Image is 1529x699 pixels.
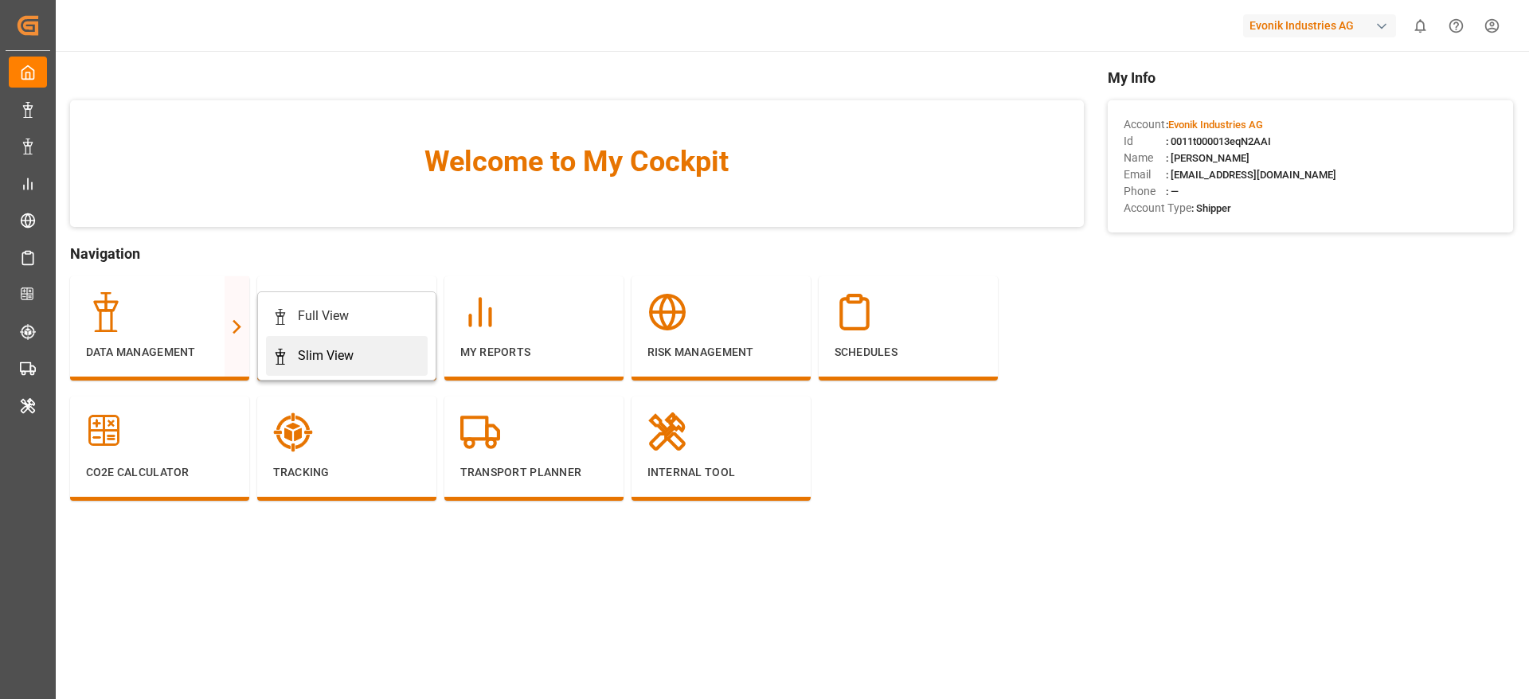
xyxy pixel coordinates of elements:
[1243,14,1396,37] div: Evonik Industries AG
[1402,8,1438,44] button: show 0 new notifications
[1124,200,1191,217] span: Account Type
[647,344,795,361] p: Risk Management
[1124,166,1166,183] span: Email
[1166,185,1179,197] span: : —
[266,336,428,376] a: Slim View
[1124,150,1166,166] span: Name
[102,140,1052,183] span: Welcome to My Cockpit
[1166,135,1271,147] span: : 0011t000013eqN2AAI
[70,243,1084,264] span: Navigation
[1124,133,1166,150] span: Id
[1108,67,1513,88] span: My Info
[1191,202,1231,214] span: : Shipper
[460,464,608,481] p: Transport Planner
[86,344,233,361] p: Data Management
[86,464,233,481] p: CO2e Calculator
[298,346,354,365] div: Slim View
[647,464,795,481] p: Internal Tool
[460,344,608,361] p: My Reports
[1243,10,1402,41] button: Evonik Industries AG
[835,344,982,361] p: Schedules
[1438,8,1474,44] button: Help Center
[1166,169,1336,181] span: : [EMAIL_ADDRESS][DOMAIN_NAME]
[1124,183,1166,200] span: Phone
[1166,152,1249,164] span: : [PERSON_NAME]
[1124,116,1166,133] span: Account
[273,464,420,481] p: Tracking
[298,307,349,326] div: Full View
[266,296,428,336] a: Full View
[1168,119,1263,131] span: Evonik Industries AG
[1166,119,1263,131] span: :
